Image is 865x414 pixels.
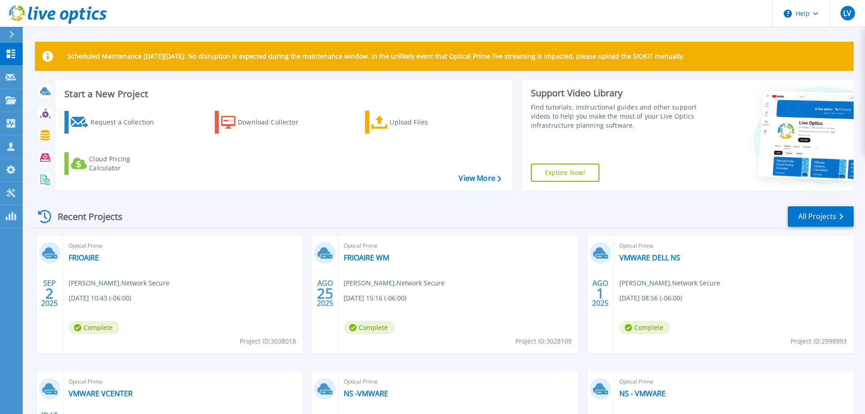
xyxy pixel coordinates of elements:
[69,293,131,303] span: [DATE] 10:43 (-06:00)
[64,89,501,99] h3: Start a New Project
[344,321,395,334] span: Complete
[316,277,334,310] div: AGO 2025
[238,113,311,131] div: Download Collector
[344,241,573,251] span: Optical Prime
[531,87,700,99] div: Support Video Library
[317,289,333,297] span: 25
[69,389,133,398] a: VMWARE VCENTER
[619,377,848,387] span: Optical Prime
[344,293,406,303] span: [DATE] 15:16 (-06:00)
[69,321,119,334] span: Complete
[69,253,99,262] a: FRIOAIRE
[64,152,166,175] a: Cloud Pricing Calculator
[69,377,297,387] span: Optical Prime
[619,253,680,262] a: VMWARE DELL NS
[344,253,389,262] a: FRIOAIRE WM
[69,241,297,251] span: Optical Prime
[64,111,166,134] a: Request a Collection
[596,289,604,297] span: 1
[240,336,296,346] span: Project ID: 3038018
[788,206,854,227] a: All Projects
[791,336,847,346] span: Project ID: 2998993
[592,277,609,310] div: AGO 2025
[89,155,162,173] div: Cloud Pricing Calculator
[515,336,572,346] span: Project ID: 3028109
[619,293,682,303] span: [DATE] 08:56 (-06:00)
[531,164,600,182] a: Explore Now!
[69,278,169,288] span: [PERSON_NAME] , Network Secure
[344,389,388,398] a: NS -VMWARE
[843,10,851,17] span: LV
[90,113,163,131] div: Request a Collection
[619,321,670,334] span: Complete
[41,277,58,310] div: SEP 2025
[68,53,685,60] p: Scheduled Maintenance [DATE][DATE]: No disruption is expected during the maintenance window. In t...
[531,103,700,130] div: Find tutorials, instructional guides and other support videos to help you make the most of your L...
[344,278,445,288] span: [PERSON_NAME] , Network Secure
[459,174,501,183] a: View More
[619,389,666,398] a: NS - VMWARE
[35,205,135,228] div: Recent Projects
[344,377,573,387] span: Optical Prime
[45,289,54,297] span: 2
[215,111,316,134] a: Download Collector
[619,278,720,288] span: [PERSON_NAME] , Network Secure
[390,113,462,131] div: Upload Files
[365,111,466,134] a: Upload Files
[619,241,848,251] span: Optical Prime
